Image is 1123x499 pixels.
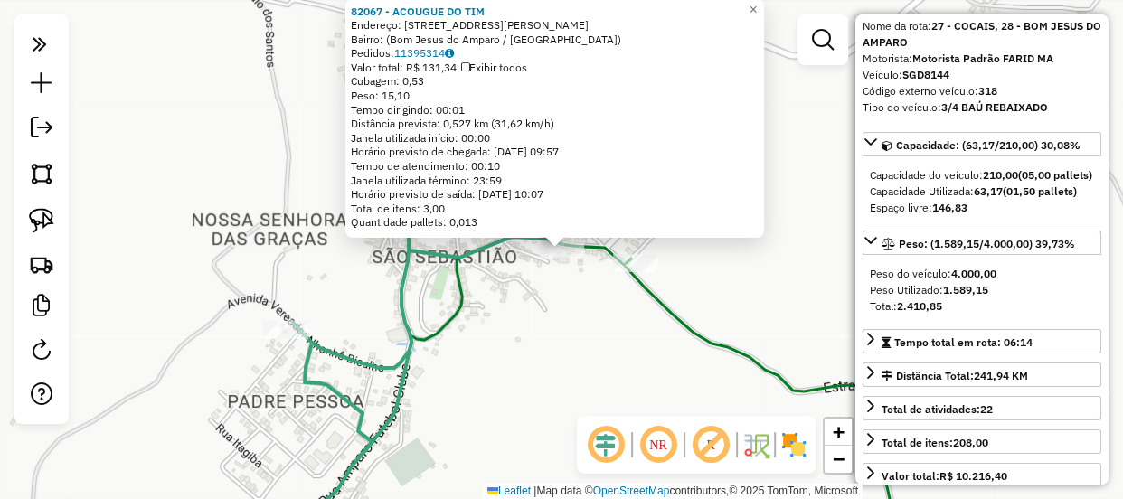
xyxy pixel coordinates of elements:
[870,167,1094,184] div: Capacidade do veículo:
[351,89,759,103] div: Peso: 15,10
[863,83,1101,99] div: Código externo veículo:
[912,52,1053,65] strong: Motorista Padrão FARID MA
[22,25,58,63] em: Clique aqui para maximizar o painel
[978,84,997,98] strong: 318
[487,485,531,497] a: Leaflet
[24,109,60,150] a: Exportar sessão
[894,335,1033,349] span: Tempo total em rota: 06:14
[351,46,759,61] div: Pedidos:
[870,184,1094,200] div: Capacidade Utilizada:
[863,19,1101,49] strong: 27 - COCAIS, 28 - BOM JESUS DO AMPARO
[483,484,863,499] div: Map data © contributors,© 2025 TomTom, Microsoft
[980,402,993,416] strong: 22
[902,68,949,81] strong: SGD8144
[24,287,60,328] a: Criar modelo
[461,61,527,74] span: Exibir todos
[870,282,1094,298] div: Peso Utilizado:
[882,368,1028,384] div: Distância Total:
[863,429,1101,454] a: Total de itens:208,00
[896,138,1081,152] span: Capacidade: (63,17/210,00) 30,08%
[1018,168,1092,182] strong: (05,00 pallets)
[863,51,1101,67] div: Motorista:
[943,283,988,297] strong: 1.589,15
[584,423,628,466] span: Ocultar deslocamento
[351,33,759,47] div: Bairro: (Bom Jesus do Amparo / [GEOGRAPHIC_DATA])
[941,100,1048,114] strong: 3/4 BAÚ REBAIXADO
[899,237,1075,250] span: Peso: (1.589,15/4.000,00) 39,73%
[351,117,759,131] div: Distância prevista: 0,527 km (31,62 km/h)
[932,201,967,214] strong: 146,83
[882,468,1007,485] div: Valor total:
[974,184,1003,198] strong: 63,17
[870,200,1094,216] div: Espaço livre:
[351,131,759,146] div: Janela utilizada início: 00:00
[882,402,993,416] span: Total de atividades:
[863,99,1101,116] div: Tipo do veículo:
[351,74,759,89] div: Cubagem: 0,53
[779,430,808,459] img: Exibir/Ocultar setores
[951,267,996,280] strong: 4.000,00
[637,423,680,466] span: Ocultar NR
[749,2,757,17] span: ×
[897,299,942,313] strong: 2.410,85
[24,65,60,106] a: Nova sessão e pesquisa
[351,103,759,118] div: Tempo dirigindo: 00:01
[833,420,845,443] span: +
[394,46,454,60] a: 11395314
[863,18,1101,51] div: Nome da rota:
[689,423,732,466] span: Exibir rótulo
[870,267,996,280] span: Peso do veículo:
[29,161,54,186] img: Selecionar atividades - polígono
[863,160,1101,223] div: Capacidade: (63,17/210,00) 30,08%
[863,396,1101,420] a: Total de atividades:22
[351,5,759,231] div: Tempo de atendimento: 00:10
[825,446,852,473] a: Zoom out
[445,48,454,59] i: Observações
[863,67,1101,83] div: Veículo:
[533,485,536,497] span: |
[351,187,759,202] div: Horário previsto de saída: [DATE] 10:07
[983,168,1018,182] strong: 210,00
[863,259,1101,322] div: Peso: (1.589,15/4.000,00) 39,73%
[1003,184,1077,198] strong: (01,50 pallets)
[882,435,988,451] div: Total de itens:
[863,362,1101,387] a: Distância Total:241,94 KM
[351,145,759,159] div: Horário previsto de chegada: [DATE] 09:57
[833,447,845,470] span: −
[741,430,770,459] img: Fluxo de ruas
[974,369,1028,382] span: 241,94 KM
[825,419,852,446] a: Zoom in
[351,174,759,188] div: Janela utilizada término: 23:59
[953,436,988,449] strong: 208,00
[29,208,54,233] img: Selecionar atividades - laço
[870,298,1094,315] div: Total:
[593,485,670,497] a: OpenStreetMap
[22,244,61,284] a: Criar rota
[351,18,759,33] div: Endereço: [STREET_ADDRESS][PERSON_NAME]
[351,202,759,216] div: Total de itens: 3,00
[351,61,759,75] div: Valor total: R$ 131,34
[29,251,54,277] img: Criar rota
[863,132,1101,156] a: Capacidade: (63,17/210,00) 30,08%
[24,332,60,372] a: Reroteirizar Sessão
[863,463,1101,487] a: Valor total:R$ 10.216,40
[351,215,759,230] div: Quantidade pallets: 0,013
[863,231,1101,255] a: Peso: (1.589,15/4.000,00) 39,73%
[939,469,1007,483] strong: R$ 10.216,40
[863,329,1101,353] a: Tempo total em rota: 06:14
[351,5,485,18] a: 82067 - ACOUGUE DO TIM
[805,22,841,58] a: Exibir filtros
